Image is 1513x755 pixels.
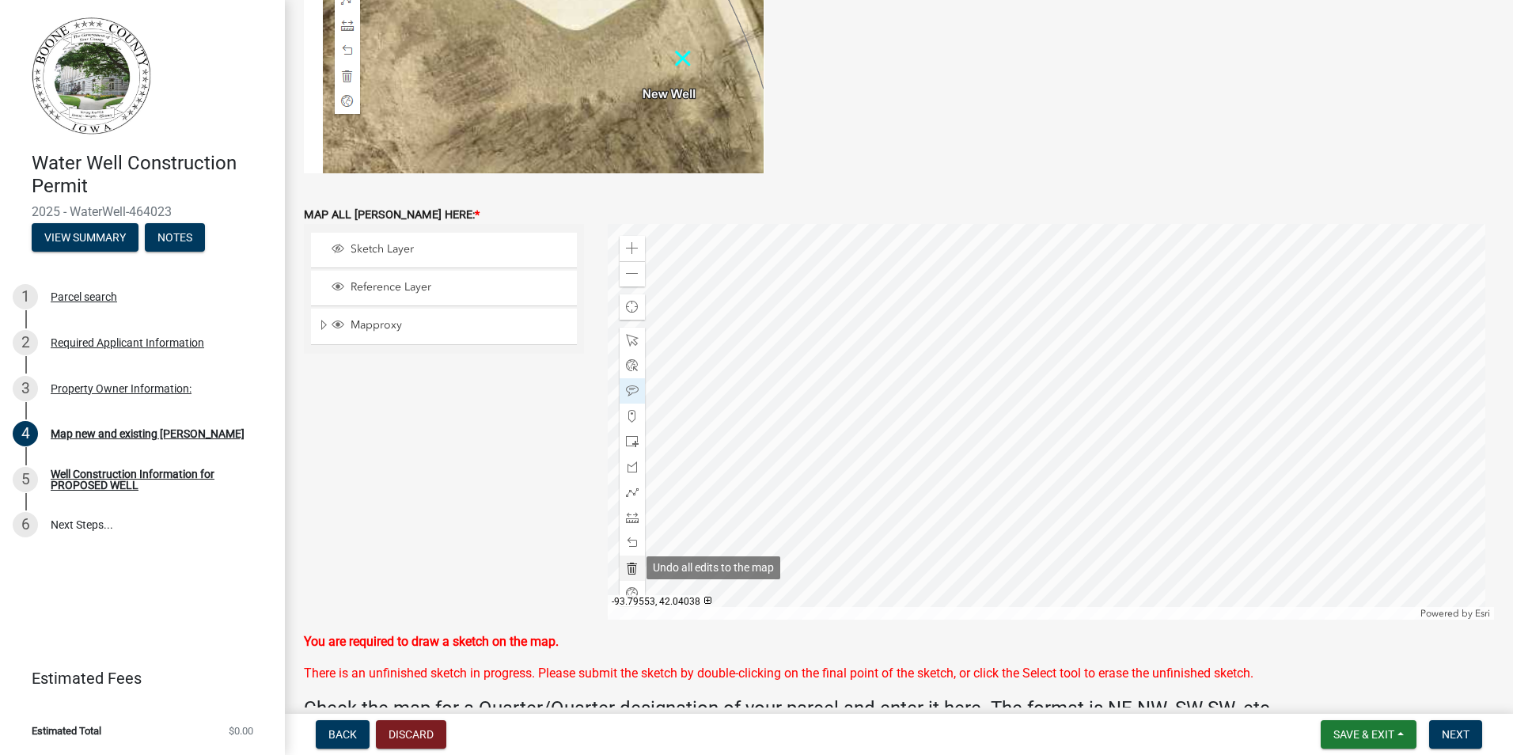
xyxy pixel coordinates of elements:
[1475,608,1490,619] a: Esri
[32,232,138,245] wm-modal-confirm: Summary
[309,229,578,350] ul: Layer List
[13,662,260,694] a: Estimated Fees
[13,376,38,401] div: 3
[51,383,191,394] div: Property Owner Information:
[13,421,38,446] div: 4
[32,204,253,219] span: 2025 - WaterWell-464023
[620,236,645,261] div: Zoom in
[316,720,370,749] button: Back
[1429,720,1482,749] button: Next
[329,280,571,296] div: Reference Layer
[32,17,152,135] img: Boone County, Iowa
[620,294,645,320] div: Find my location
[32,223,138,252] button: View Summary
[347,318,571,332] span: Mapproxy
[51,428,245,439] div: Map new and existing [PERSON_NAME]
[51,337,204,348] div: Required Applicant Information
[13,512,38,537] div: 6
[304,664,1494,683] div: There is an unfinished sketch in progress. Please submit the sketch by double-clicking on the fin...
[145,223,205,252] button: Notes
[1321,720,1416,749] button: Save & Exit
[647,556,780,579] div: Undo all edits to the map
[1416,607,1494,620] div: Powered by
[1333,728,1394,741] span: Save & Exit
[51,291,117,302] div: Parcel search
[13,284,38,309] div: 1
[145,232,205,245] wm-modal-confirm: Notes
[229,726,253,736] span: $0.00
[311,271,577,306] li: Reference Layer
[329,318,571,334] div: Mapproxy
[347,280,571,294] span: Reference Layer
[304,697,1494,720] h4: Check the map for a Quarter/Quarter designation of your parcel and enter it here. The format is N...
[620,261,645,286] div: Zoom out
[13,467,38,492] div: 5
[329,242,571,258] div: Sketch Layer
[347,242,571,256] span: Sketch Layer
[317,318,329,335] span: Expand
[13,330,38,355] div: 2
[311,233,577,268] li: Sketch Layer
[311,309,577,345] li: Mapproxy
[376,720,446,749] button: Discard
[304,632,1494,651] p: You are required to draw a sketch on the map.
[51,469,260,491] div: Well Construction Information for PROPOSED WELL
[304,210,480,221] label: MAP ALL [PERSON_NAME] HERE:
[32,152,272,198] h4: Water Well Construction Permit
[1442,728,1469,741] span: Next
[328,728,357,741] span: Back
[32,726,101,736] span: Estimated Total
